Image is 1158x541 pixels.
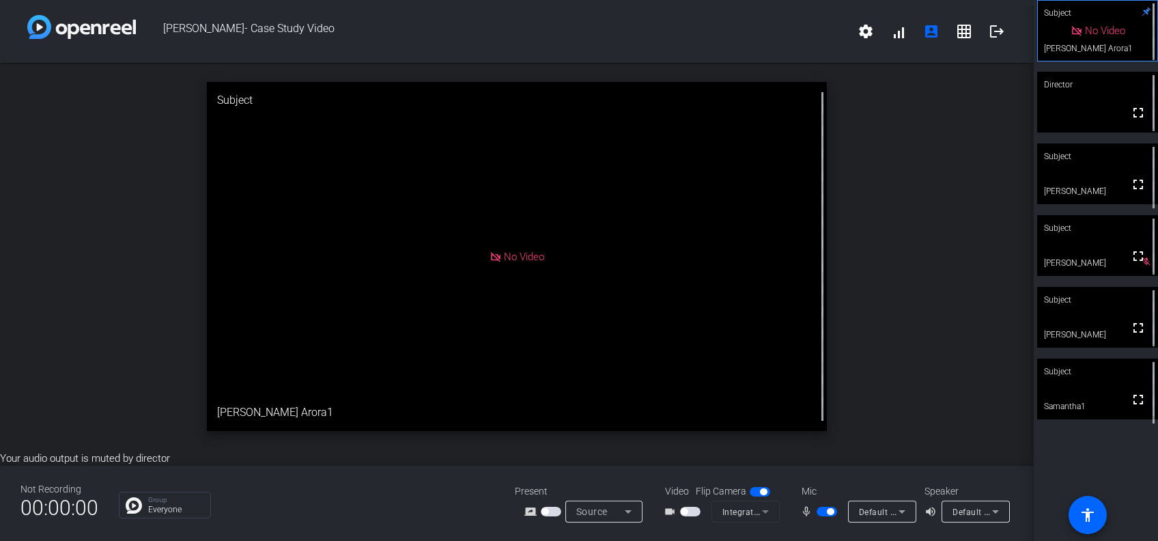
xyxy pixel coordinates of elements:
[20,491,98,525] span: 00:00:00
[126,497,142,514] img: Chat Icon
[1130,176,1146,193] mat-icon: fullscreen
[1130,248,1146,264] mat-icon: fullscreen
[136,15,849,48] span: [PERSON_NAME]- Case Study Video
[952,506,1124,517] span: Default - Headphones (2- Realtek(R) Audio)
[27,15,136,39] img: white-gradient.svg
[1037,287,1158,313] div: Subject
[524,503,541,520] mat-icon: screen_share_outline
[1130,105,1146,121] mat-icon: fullscreen
[923,23,940,40] mat-icon: account_box
[788,484,924,499] div: Mic
[504,251,544,263] span: No Video
[20,482,98,497] div: Not Recording
[800,503,817,520] mat-icon: mic_none
[1037,215,1158,241] div: Subject
[1079,507,1096,523] mat-icon: accessibility
[1130,391,1146,408] mat-icon: fullscreen
[696,484,746,499] span: Flip Camera
[989,23,1005,40] mat-icon: logout
[858,23,874,40] mat-icon: settings
[924,484,1006,499] div: Speaker
[859,506,1047,517] span: Default - [PERSON_NAME] (2- Realtek(R) Audio)
[956,23,972,40] mat-icon: grid_on
[1037,359,1158,385] div: Subject
[576,506,608,517] span: Source
[665,484,689,499] span: Video
[882,15,915,48] button: signal_cellular_alt
[207,82,827,119] div: Subject
[1085,25,1125,37] span: No Video
[148,497,203,503] p: Group
[1037,143,1158,169] div: Subject
[924,503,941,520] mat-icon: volume_up
[1130,320,1146,336] mat-icon: fullscreen
[664,503,680,520] mat-icon: videocam_outline
[515,484,651,499] div: Present
[148,505,203,514] p: Everyone
[1037,72,1158,98] div: Director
